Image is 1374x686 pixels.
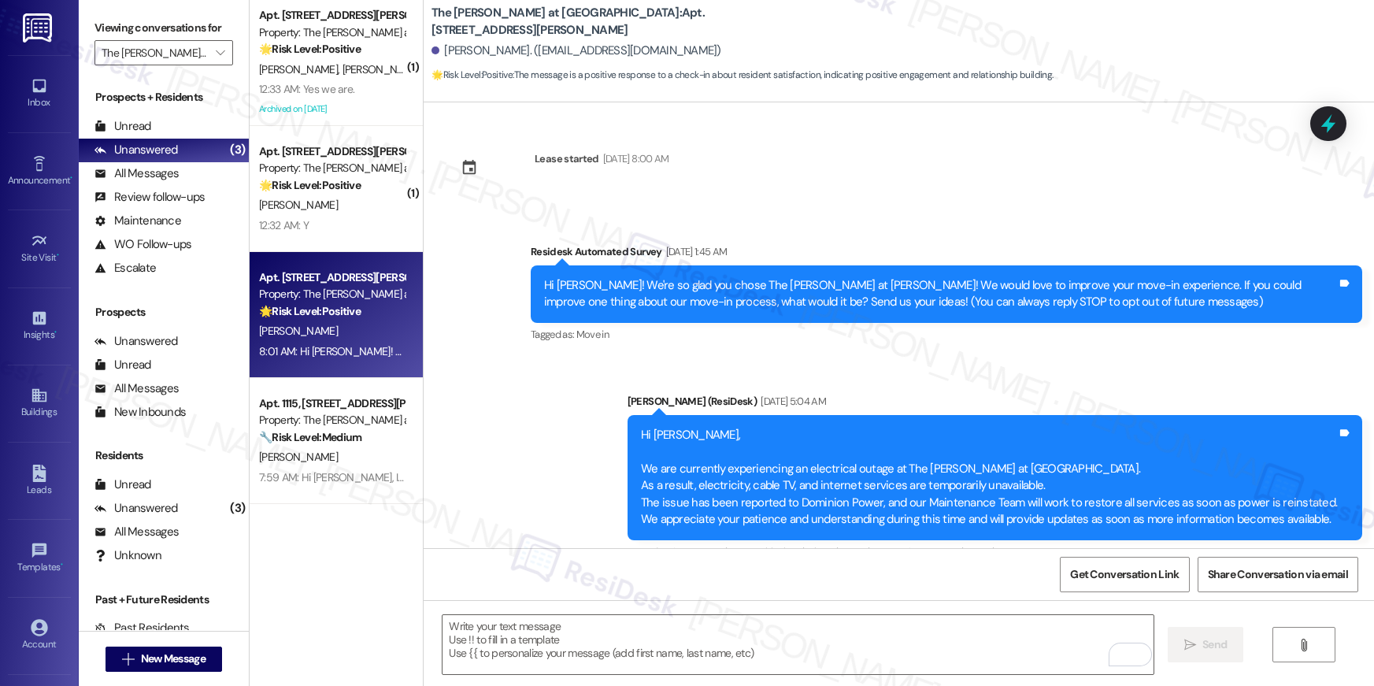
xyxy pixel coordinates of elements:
[94,16,233,40] label: Viewing conversations for
[122,653,134,666] i: 
[259,7,405,24] div: Apt. [STREET_ADDRESS][PERSON_NAME]
[94,189,205,206] div: Review follow-ups
[259,218,309,232] div: 12:32 AM: Y
[431,43,721,59] div: [PERSON_NAME]. ([EMAIL_ADDRESS][DOMAIN_NAME])
[1060,557,1189,592] button: Get Conversation Link
[431,69,513,81] strong: 🌟 Risk Level: Positive
[70,172,72,184] span: •
[94,333,178,350] div: Unanswered
[94,476,151,493] div: Unread
[1202,636,1227,653] span: Send
[94,236,191,253] div: WO Follow-ups
[106,647,222,672] button: New Message
[431,5,746,39] b: The [PERSON_NAME] at [GEOGRAPHIC_DATA]: Apt. [STREET_ADDRESS][PERSON_NAME]
[8,537,71,580] a: Templates •
[259,412,405,428] div: Property: The [PERSON_NAME] at [GEOGRAPHIC_DATA]
[257,99,406,119] div: Archived on [DATE]
[854,545,909,558] span: Maintenance ,
[94,547,161,564] div: Unknown
[259,178,361,192] strong: 🌟 Risk Level: Positive
[8,228,71,270] a: Site Visit •
[628,540,1362,563] div: Tagged as:
[259,344,1341,358] div: 8:01 AM: Hi [PERSON_NAME]! When you have a moment, would you mind leaving us a quick Google Revie...
[1208,566,1348,583] span: Share Conversation via email
[662,243,728,260] div: [DATE] 1:45 AM
[259,62,343,76] span: [PERSON_NAME]
[102,40,208,65] input: All communities
[94,500,178,517] div: Unanswered
[79,89,249,106] div: Prospects + Residents
[259,450,338,464] span: [PERSON_NAME]
[431,67,1053,83] span: : The message is a positive response to a check-in about resident satisfaction, indicating positi...
[94,357,151,373] div: Unread
[94,620,190,636] div: Past Residents
[259,143,405,160] div: Apt. [STREET_ADDRESS][PERSON_NAME]
[259,304,361,318] strong: 🌟 Risk Level: Positive
[8,382,71,425] a: Buildings
[94,213,181,229] div: Maintenance
[79,447,249,464] div: Residents
[673,545,779,558] span: Internet services or cable ,
[980,545,1068,558] span: Maintenance request
[443,615,1154,674] textarea: To enrich screen reader interactions, please activate Accessibility in Grammarly extension settings
[779,545,854,558] span: Electrical services ,
[94,404,186,421] div: New Inbounds
[599,150,669,167] div: [DATE] 8:00 AM
[79,304,249,321] div: Prospects
[259,82,354,96] div: 12:33 AM: Yes we are.
[259,430,361,444] strong: 🔧 Risk Level: Medium
[23,13,55,43] img: ResiDesk Logo
[226,138,249,162] div: (3)
[8,460,71,502] a: Leads
[531,243,1362,265] div: Residesk Automated Survey
[259,24,405,41] div: Property: The [PERSON_NAME] at [GEOGRAPHIC_DATA]
[1070,566,1179,583] span: Get Conversation Link
[544,277,1337,311] div: Hi [PERSON_NAME]! We're so glad you chose The [PERSON_NAME] at [PERSON_NAME]! We would love to im...
[79,591,249,608] div: Past + Future Residents
[259,470,1223,484] div: 7:59 AM: Hi [PERSON_NAME], I'm glad to hear that your recent work order was completed to your sat...
[141,651,206,667] span: New Message
[94,380,179,397] div: All Messages
[909,545,979,558] span: Internet services ,
[757,393,826,410] div: [DATE] 5:04 AM
[259,395,405,412] div: Apt. 1115, [STREET_ADDRESS][PERSON_NAME]
[531,323,1362,346] div: Tagged as:
[259,324,338,338] span: [PERSON_NAME]
[8,72,71,115] a: Inbox
[259,286,405,302] div: Property: The [PERSON_NAME] at [GEOGRAPHIC_DATA]
[259,160,405,176] div: Property: The [PERSON_NAME] at [GEOGRAPHIC_DATA]
[57,250,59,261] span: •
[61,559,63,570] span: •
[54,327,57,338] span: •
[226,496,249,521] div: (3)
[628,393,1362,415] div: [PERSON_NAME] (ResiDesk)
[8,614,71,657] a: Account
[1298,639,1309,651] i: 
[641,427,1337,528] div: Hi [PERSON_NAME], We are currently experiencing an electrical outage at The [PERSON_NAME] at [GEO...
[94,260,156,276] div: Escalate
[343,62,421,76] span: [PERSON_NAME]
[8,305,71,347] a: Insights •
[94,165,179,182] div: All Messages
[94,142,178,158] div: Unanswered
[259,269,405,286] div: Apt. [STREET_ADDRESS][PERSON_NAME]
[259,42,361,56] strong: 🌟 Risk Level: Positive
[94,524,179,540] div: All Messages
[576,328,609,341] span: Move in
[535,150,599,167] div: Lease started
[1198,557,1358,592] button: Share Conversation via email
[259,198,338,212] span: [PERSON_NAME]
[1168,627,1244,662] button: Send
[216,46,224,59] i: 
[94,118,151,135] div: Unread
[1184,639,1196,651] i: 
